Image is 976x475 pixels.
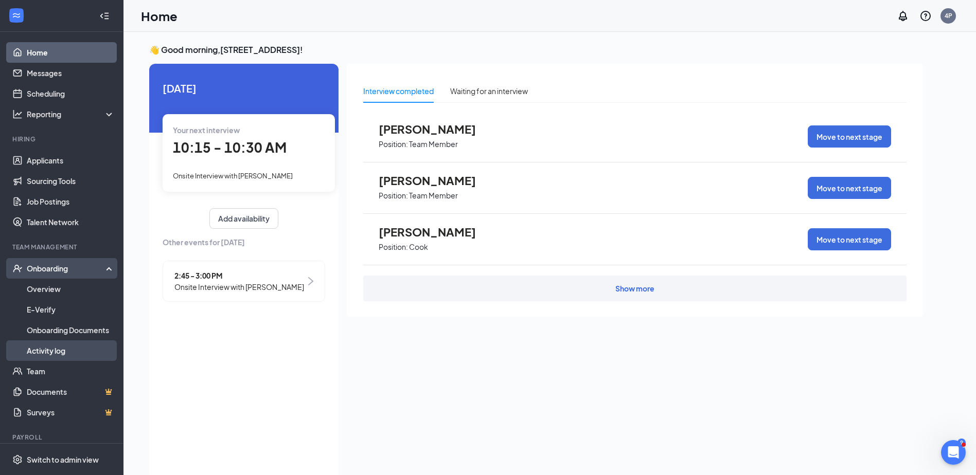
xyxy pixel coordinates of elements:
button: Add availability [209,208,278,229]
a: SurveysCrown [27,402,115,423]
span: [PERSON_NAME] [379,122,492,136]
a: Talent Network [27,212,115,232]
a: Job Postings [27,191,115,212]
p: Position: [379,191,408,200]
p: Position: [379,139,408,149]
div: Switch to admin view [27,454,99,465]
div: Reporting [27,109,115,119]
svg: Collapse [99,11,110,21]
button: Move to next stage [808,228,891,250]
iframe: Intercom live chat [941,440,966,465]
svg: Notifications [897,10,909,22]
span: [PERSON_NAME] [379,174,492,187]
svg: Analysis [12,109,23,119]
div: Hiring [12,135,113,143]
h1: Home [141,7,178,25]
a: Home [27,42,115,63]
span: Your next interview [173,125,240,135]
p: Cook [409,242,428,252]
button: Move to next stage [808,177,891,199]
span: Onsite Interview with [PERSON_NAME] [173,172,293,180]
a: Onboarding Documents [27,320,115,340]
div: Show more [615,283,654,294]
button: Move to next stage [808,125,891,148]
span: 10:15 - 10:30 AM [173,139,287,156]
p: Position: [379,242,408,252]
p: Team Member [409,139,458,149]
a: DocumentsCrown [27,381,115,402]
div: Interview completed [363,85,434,97]
div: Onboarding [27,263,106,273]
span: Other events for [DATE] [163,236,325,248]
span: [DATE] [163,80,325,96]
span: Onsite Interview with [PERSON_NAME] [174,281,304,293]
span: [PERSON_NAME] [379,225,492,239]
a: Scheduling [27,83,115,104]
h3: 👋 Good morning, [STREET_ADDRESS] ! [149,44,923,56]
a: Messages [27,63,115,83]
svg: WorkstreamLogo [11,10,22,21]
a: Activity log [27,340,115,361]
a: Overview [27,279,115,299]
a: Applicants [27,150,115,171]
p: Team Member [409,191,458,200]
svg: UserCheck [12,263,23,273]
div: Waiting for an interview [450,85,528,97]
div: 9 [957,439,966,447]
a: E-Verify [27,299,115,320]
svg: Settings [12,454,23,465]
a: Team [27,361,115,381]
div: Team Management [12,243,113,251]
svg: QuestionInfo [919,10,932,22]
span: 2:45 - 3:00 PM [174,270,304,281]
div: 4P [945,11,952,20]
div: Payroll [12,433,113,442]
a: Sourcing Tools [27,171,115,191]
